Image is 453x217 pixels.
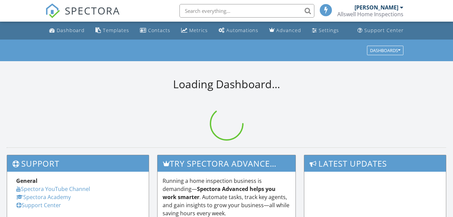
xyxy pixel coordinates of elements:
[16,185,90,193] a: Spectora YouTube Channel
[163,185,276,201] strong: Spectora Advanced helps you work smarter
[16,201,61,209] a: Support Center
[309,24,342,37] a: Settings
[16,177,37,185] strong: General
[216,24,261,37] a: Automations (Basic)
[178,24,210,37] a: Metrics
[103,27,129,33] div: Templates
[355,24,406,37] a: Support Center
[7,155,149,172] h3: Support
[355,4,398,11] div: [PERSON_NAME]
[137,24,173,37] a: Contacts
[319,27,339,33] div: Settings
[158,155,295,172] h3: Try spectora advanced [DATE]
[276,27,301,33] div: Advanced
[57,27,85,33] div: Dashboard
[337,11,403,18] div: Allswell Home Inspections
[189,27,208,33] div: Metrics
[304,155,446,172] h3: Latest Updates
[179,4,314,18] input: Search everything...
[16,193,71,201] a: Spectora Academy
[65,3,120,18] span: SPECTORA
[45,3,60,18] img: The Best Home Inspection Software - Spectora
[93,24,132,37] a: Templates
[148,27,170,33] div: Contacts
[266,24,304,37] a: Advanced
[47,24,87,37] a: Dashboard
[226,27,258,33] div: Automations
[45,9,120,23] a: SPECTORA
[364,27,404,33] div: Support Center
[370,48,400,53] div: Dashboards
[367,46,403,55] button: Dashboards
